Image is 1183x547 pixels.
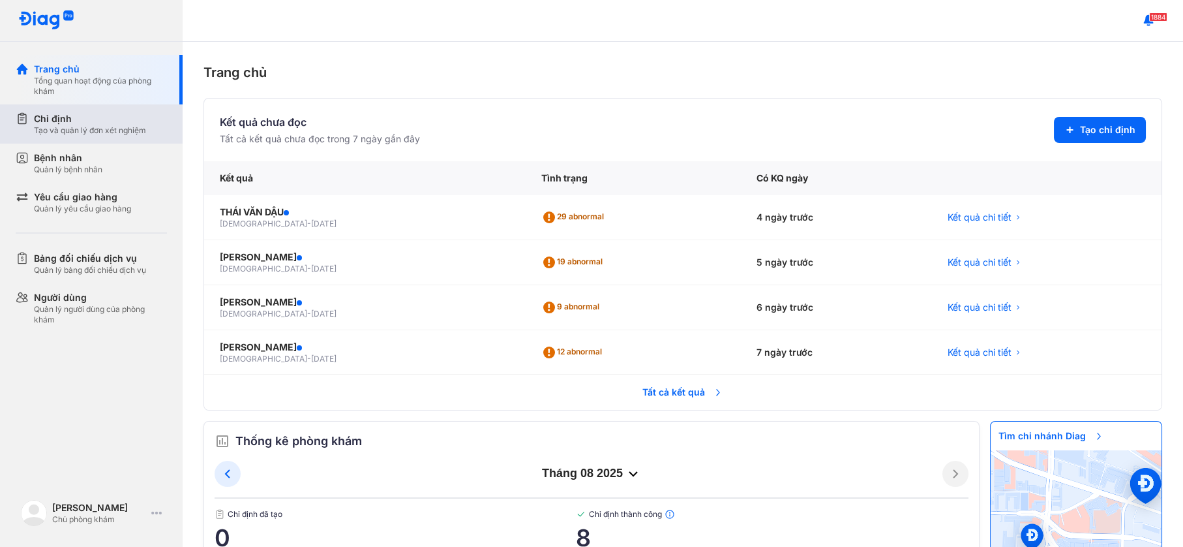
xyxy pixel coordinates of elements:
div: 9 abnormal [541,297,605,318]
span: - [307,264,311,273]
span: - [307,219,311,228]
span: 1884 [1149,12,1167,22]
div: Tình trạng [526,161,741,195]
span: [DATE] [311,354,337,364]
div: Quản lý bảng đối chiếu dịch vụ [34,265,146,275]
span: Kết quả chi tiết [948,346,1011,359]
div: Kết quả chưa đọc [220,114,420,130]
div: Tạo và quản lý đơn xét nghiệm [34,125,146,136]
span: Thống kê phòng khám [235,432,362,450]
span: [DEMOGRAPHIC_DATA] [220,264,307,273]
div: Tất cả kết quả chưa đọc trong 7 ngày gần đây [220,133,420,146]
div: tháng 08 2025 [241,466,942,482]
button: Tạo chỉ định [1054,117,1146,143]
span: Chỉ định thành công [576,509,968,520]
div: Quản lý người dùng của phòng khám [34,304,167,325]
span: - [307,354,311,364]
div: Bảng đối chiếu dịch vụ [34,252,146,265]
div: Bệnh nhân [34,151,102,164]
div: [PERSON_NAME] [220,296,510,309]
img: info.7e716105.svg [665,509,675,520]
div: THÁI VĂN DẬU [220,206,510,219]
div: 4 ngày trước [741,195,932,240]
div: Quản lý yêu cầu giao hàng [34,204,131,214]
span: Kết quả chi tiết [948,256,1011,269]
div: Trang chủ [34,63,167,76]
div: Quản lý bệnh nhân [34,164,102,175]
div: [PERSON_NAME] [220,251,510,264]
img: logo [18,10,74,31]
div: Chủ phòng khám [52,514,146,525]
div: 12 abnormal [541,342,607,363]
div: [PERSON_NAME] [52,501,146,514]
span: Tìm chi nhánh Diag [991,422,1112,450]
div: 29 abnormal [541,207,609,228]
img: checked-green.01cc79e0.svg [576,509,586,520]
span: Tạo chỉ định [1080,123,1135,136]
div: Trang chủ [203,63,1162,82]
div: 6 ngày trước [741,285,932,330]
span: [DATE] [311,264,337,273]
span: Tất cả kết quả [635,378,731,407]
div: 19 abnormal [541,252,608,273]
span: [DEMOGRAPHIC_DATA] [220,309,307,319]
img: logo [21,500,47,526]
div: Người dùng [34,291,167,304]
img: document.50c4cfd0.svg [215,509,225,520]
span: [DEMOGRAPHIC_DATA] [220,354,307,364]
span: [DATE] [311,309,337,319]
div: Chỉ định [34,112,146,125]
div: Có KQ ngày [741,161,932,195]
span: [DEMOGRAPHIC_DATA] [220,219,307,228]
div: Tổng quan hoạt động của phòng khám [34,76,167,97]
div: 5 ngày trước [741,240,932,285]
span: - [307,309,311,319]
span: Kết quả chi tiết [948,211,1011,224]
div: Kết quả [204,161,526,195]
div: 7 ngày trước [741,330,932,375]
span: Kết quả chi tiết [948,301,1011,314]
img: order.5a6da16c.svg [215,433,230,449]
div: Yêu cầu giao hàng [34,191,131,204]
span: Chỉ định đã tạo [215,509,576,520]
span: [DATE] [311,219,337,228]
div: [PERSON_NAME] [220,341,510,354]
